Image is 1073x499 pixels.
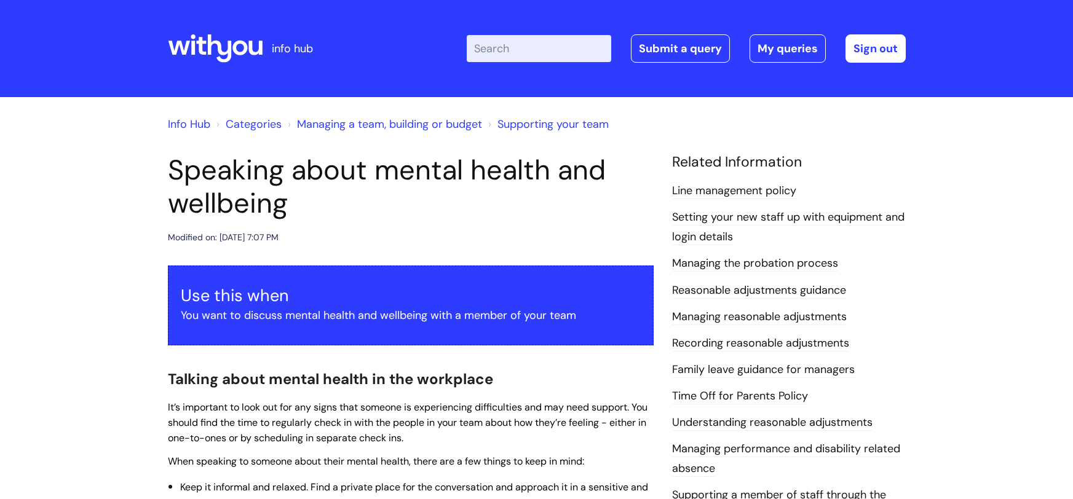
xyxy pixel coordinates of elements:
[168,230,279,245] div: Modified on: [DATE] 7:07 PM
[168,401,647,444] span: It’s important to look out for any signs that someone is experiencing difficulties and may need s...
[213,114,282,134] li: Solution home
[181,305,641,325] p: You want to discuss mental health and wellbeing with a member of your team
[672,210,905,245] a: Setting your new staff up with equipment and login details
[285,114,482,134] li: Managing a team, building or budget
[672,183,796,199] a: Line management policy
[672,441,900,477] a: Managing performance and disability related absence
[485,114,609,134] li: Supporting your team
[168,455,584,468] span: When speaking to someone about their mental health, there are a few things to keep in mind:
[672,154,906,171] h4: Related Information
[631,34,730,63] a: Submit a query
[168,154,654,220] h1: Speaking about mental health and wellbeing
[497,117,609,132] a: Supporting your team
[672,415,873,431] a: Understanding reasonable adjustments
[226,117,282,132] a: Categories
[181,286,641,305] h3: Use this when
[272,39,313,58] p: info hub
[467,35,611,62] input: Search
[467,34,906,63] div: | -
[845,34,906,63] a: Sign out
[672,309,847,325] a: Managing reasonable adjustments
[672,362,855,378] a: Family leave guidance for managers
[297,117,482,132] a: Managing a team, building or budget
[168,369,493,388] span: Talking about mental health in the workplace
[168,117,210,132] a: Info Hub
[750,34,826,63] a: My queries
[672,283,846,299] a: Reasonable adjustments guidance
[672,336,849,352] a: Recording reasonable adjustments
[672,388,808,404] a: Time Off for Parents Policy
[672,256,838,272] a: Managing the probation process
